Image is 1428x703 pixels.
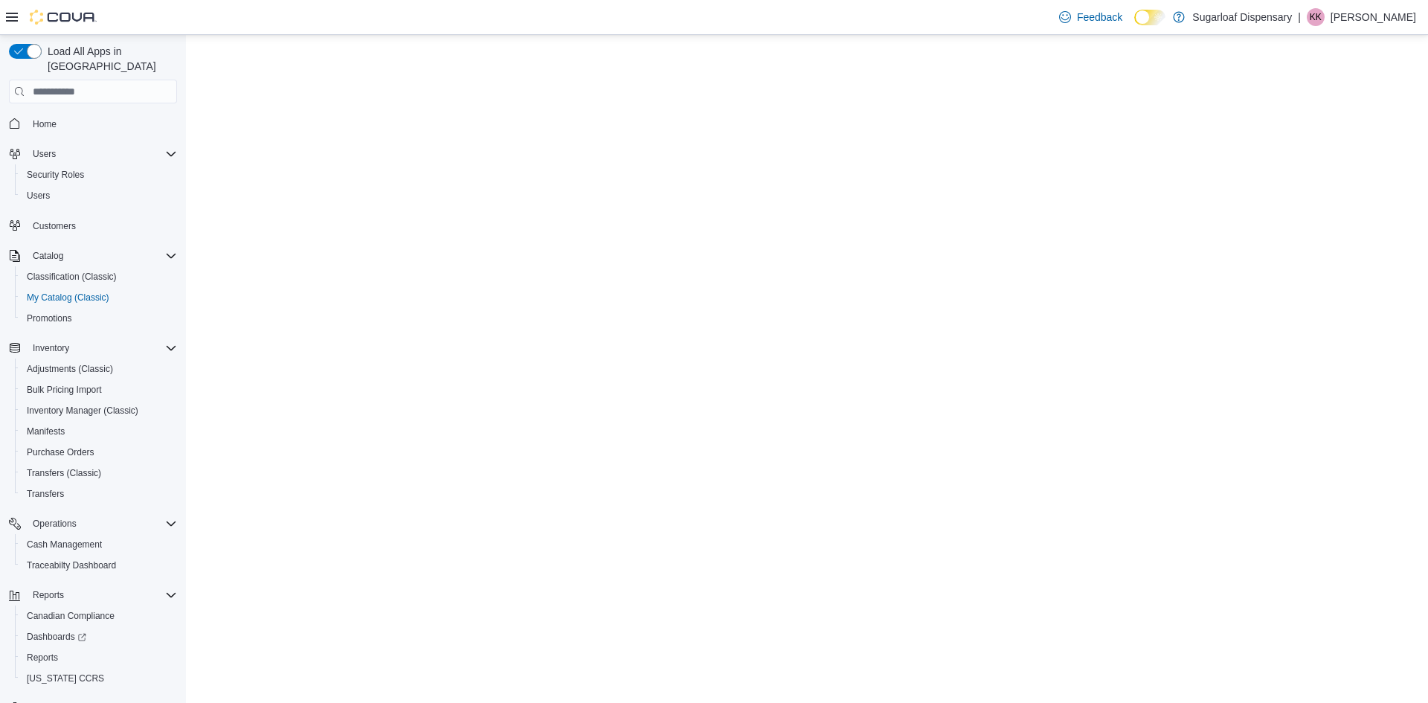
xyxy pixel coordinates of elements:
a: Security Roles [21,166,90,184]
span: Promotions [21,309,177,327]
button: Reports [3,585,183,606]
button: Manifests [15,421,183,442]
span: KK [1310,8,1322,26]
span: Bulk Pricing Import [21,381,177,399]
span: Users [27,145,177,163]
span: Dashboards [27,631,86,643]
button: Transfers [15,484,183,504]
span: Dashboards [21,628,177,646]
span: Cash Management [21,536,177,553]
span: Customers [27,216,177,235]
span: Dark Mode [1134,25,1135,26]
a: Home [27,115,62,133]
img: Cova [30,10,97,25]
button: Canadian Compliance [15,606,183,626]
a: Classification (Classic) [21,268,123,286]
button: Users [3,144,183,164]
a: Transfers [21,485,70,503]
p: Sugarloaf Dispensary [1192,8,1292,26]
span: Security Roles [21,166,177,184]
span: Operations [27,515,177,533]
span: Adjustments (Classic) [21,360,177,378]
span: Users [27,190,50,202]
button: Reports [15,647,183,668]
input: Dark Mode [1134,10,1165,25]
span: Bulk Pricing Import [27,384,102,396]
button: Purchase Orders [15,442,183,463]
button: Users [15,185,183,206]
span: Catalog [33,250,63,262]
span: Inventory Manager (Classic) [21,402,177,420]
button: Catalog [27,247,69,265]
button: Operations [27,515,83,533]
span: Cash Management [27,539,102,550]
button: Classification (Classic) [15,266,183,287]
span: Users [21,187,177,205]
p: | [1298,8,1301,26]
button: My Catalog (Classic) [15,287,183,308]
span: Reports [27,652,58,664]
span: Reports [33,589,64,601]
span: Classification (Classic) [27,271,117,283]
span: Purchase Orders [21,443,177,461]
span: Operations [33,518,77,530]
span: Home [33,118,57,130]
span: Customers [33,220,76,232]
a: Bulk Pricing Import [21,381,108,399]
button: Promotions [15,308,183,329]
span: Transfers (Classic) [21,464,177,482]
a: Transfers (Classic) [21,464,107,482]
button: Home [3,112,183,134]
button: Catalog [3,245,183,266]
span: Manifests [21,423,177,440]
button: Inventory [27,339,75,357]
a: My Catalog (Classic) [21,289,115,306]
button: Traceabilty Dashboard [15,555,183,576]
button: Transfers (Classic) [15,463,183,484]
span: Home [27,114,177,132]
a: Traceabilty Dashboard [21,556,122,574]
span: Adjustments (Classic) [27,363,113,375]
a: [US_STATE] CCRS [21,670,110,687]
div: Kelsey Kastler [1307,8,1325,26]
button: Inventory [3,338,183,359]
p: [PERSON_NAME] [1331,8,1416,26]
span: Canadian Compliance [27,610,115,622]
span: Inventory [27,339,177,357]
a: Cash Management [21,536,108,553]
button: Cash Management [15,534,183,555]
span: Security Roles [27,169,84,181]
span: Purchase Orders [27,446,94,458]
span: Transfers [21,485,177,503]
button: [US_STATE] CCRS [15,668,183,689]
span: Load All Apps in [GEOGRAPHIC_DATA] [42,44,177,74]
span: My Catalog (Classic) [21,289,177,306]
a: Users [21,187,56,205]
span: Transfers [27,488,64,500]
span: Traceabilty Dashboard [27,559,116,571]
button: Operations [3,513,183,534]
button: Users [27,145,62,163]
span: Feedback [1077,10,1122,25]
a: Purchase Orders [21,443,100,461]
span: Catalog [27,247,177,265]
button: Security Roles [15,164,183,185]
button: Bulk Pricing Import [15,379,183,400]
span: Reports [27,586,177,604]
span: Classification (Classic) [21,268,177,286]
a: Dashboards [15,626,183,647]
button: Inventory Manager (Classic) [15,400,183,421]
span: Traceabilty Dashboard [21,556,177,574]
span: Inventory Manager (Classic) [27,405,138,417]
a: Feedback [1053,2,1128,32]
button: Customers [3,215,183,237]
span: My Catalog (Classic) [27,292,109,304]
a: Dashboards [21,628,92,646]
span: Inventory [33,342,69,354]
a: Customers [27,217,82,235]
span: Promotions [27,312,72,324]
span: Manifests [27,426,65,437]
button: Adjustments (Classic) [15,359,183,379]
a: Manifests [21,423,71,440]
span: Users [33,148,56,160]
